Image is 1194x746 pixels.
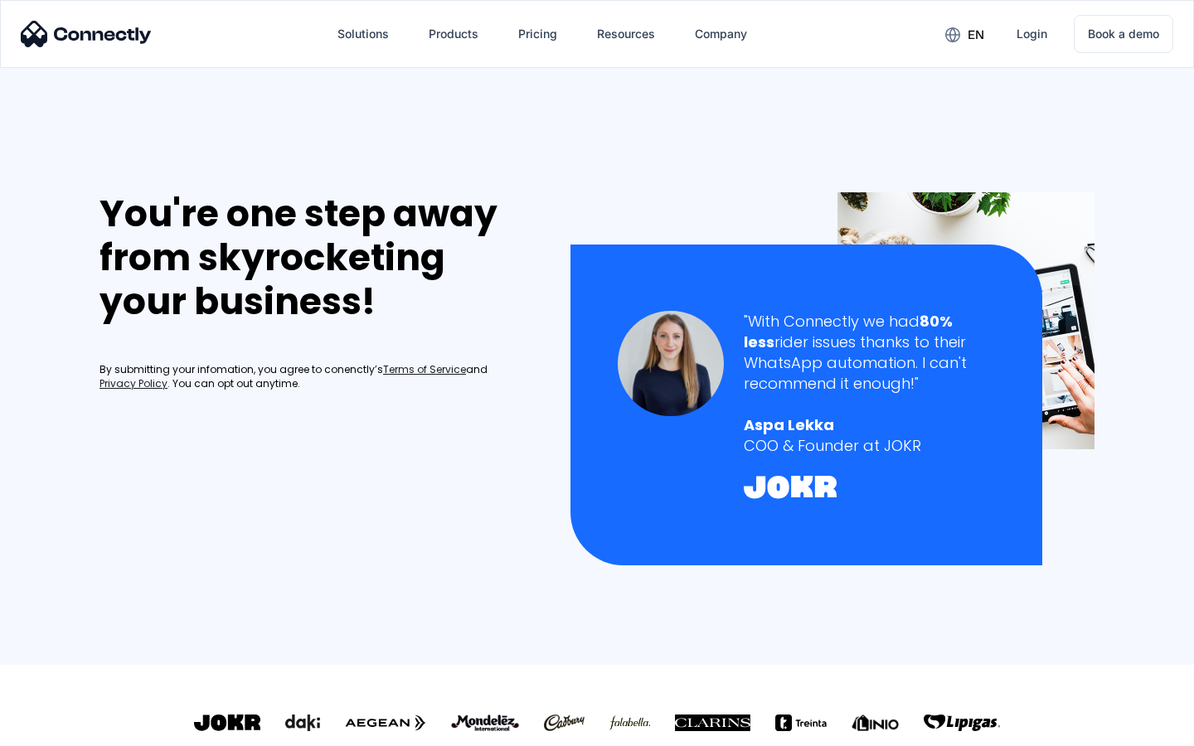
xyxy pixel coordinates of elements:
div: Products [429,22,478,46]
div: Company [695,22,747,46]
div: "With Connectly we had rider issues thanks to their WhatsApp automation. I can't recommend it eno... [744,311,995,395]
img: Connectly Logo [21,21,152,47]
strong: 80% less [744,311,953,352]
a: Privacy Policy [99,377,167,391]
div: COO & Founder at JOKR [744,435,995,456]
div: Login [1017,22,1047,46]
strong: Aspa Lekka [744,414,834,435]
a: Pricing [505,14,570,54]
div: Solutions [337,22,389,46]
div: Pricing [518,22,557,46]
ul: Language list [33,717,99,740]
a: Login [1003,14,1061,54]
div: en [968,23,984,46]
a: Book a demo [1074,15,1173,53]
div: By submitting your infomation, you agree to conenctly’s and . You can opt out anytime. [99,363,536,391]
a: Terms of Service [383,363,466,377]
div: Resources [597,22,655,46]
aside: Language selected: English [17,717,99,740]
div: You're one step away from skyrocketing your business! [99,192,536,323]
